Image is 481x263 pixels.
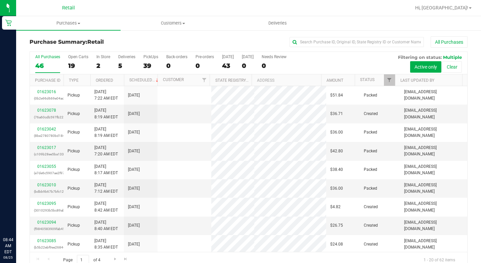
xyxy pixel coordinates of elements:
span: [DATE] 8:42 AM EDT [94,200,118,213]
span: Pickup [68,185,80,192]
a: 01623095 [37,201,56,206]
a: Status [360,77,375,82]
a: 01623055 [37,164,56,169]
div: Deliveries [118,54,135,59]
div: [DATE] [222,54,234,59]
span: [DATE] [128,222,140,229]
button: Active only [410,61,441,73]
span: [DATE] 8:40 AM EDT [94,219,118,232]
span: [DATE] 8:19 AM EDT [94,126,118,139]
span: Created [364,111,378,117]
div: 5 [118,62,135,70]
span: [EMAIL_ADDRESS][DOMAIN_NAME] [404,238,463,251]
span: [DATE] [128,204,140,210]
span: $4.82 [330,204,341,210]
span: Purchases [16,20,121,26]
span: [EMAIL_ADDRESS][DOMAIN_NAME] [404,163,463,176]
span: Hi, [GEOGRAPHIC_DATA]! [415,5,468,10]
a: 01623042 [37,127,56,131]
div: 0 [262,62,287,70]
span: [EMAIL_ADDRESS][DOMAIN_NAME] [404,219,463,232]
a: Ordered [96,78,113,83]
span: $51.84 [330,92,343,99]
span: Retail [62,5,75,11]
p: 08:44 AM EDT [3,237,13,255]
a: Scheduled [129,78,160,82]
p: (3010293b5bc89abf) [34,207,59,214]
span: [DATE] 8:19 AM EDT [94,107,118,120]
div: 2 [96,62,110,70]
a: Filter [199,74,210,86]
span: [DATE] 7:22 AM EDT [94,89,118,102]
span: Retail [87,39,104,45]
div: [DATE] [242,54,254,59]
p: (bdbb9b67b7bfc129) [34,188,59,195]
span: $36.00 [330,185,343,192]
a: Deliveries [225,16,330,30]
span: [DATE] 8:17 AM EDT [94,163,118,176]
div: PickUps [143,54,158,59]
a: Type [69,78,79,83]
span: Pickup [68,222,80,229]
span: Pickup [68,241,80,248]
p: (0b2e96d669e04aca) [34,95,59,102]
div: 46 [35,62,60,70]
span: Customers [121,20,225,26]
div: 39 [143,62,158,70]
div: Needs Review [262,54,287,59]
span: [EMAIL_ADDRESS][DOMAIN_NAME] [404,145,463,157]
a: 01623094 [37,220,56,225]
span: Packed [364,166,377,173]
th: Address [252,74,321,86]
span: Packed [364,185,377,192]
a: Customers [121,16,225,30]
span: Created [364,241,378,248]
a: 01623085 [37,238,56,243]
button: Clear [442,61,462,73]
div: Open Carts [68,54,88,59]
span: [DATE] [128,148,140,154]
div: All Purchases [35,54,60,59]
span: [DATE] [128,92,140,99]
a: Amount [326,78,343,83]
p: 08/25 [3,255,13,260]
span: [DATE] [128,129,140,136]
span: [EMAIL_ADDRESS][DOMAIN_NAME] [404,182,463,195]
span: $38.40 [330,166,343,173]
span: Multiple [443,54,462,60]
span: Pickup [68,129,80,136]
p: (b5b22ebf9ee26846) [34,244,59,251]
span: Created [364,222,378,229]
div: 0 [195,62,214,70]
a: Filter [384,74,395,86]
div: 0 [242,62,254,70]
span: [DATE] [128,185,140,192]
div: Back-orders [166,54,187,59]
input: Search Purchase ID, Original ID, State Registry ID or Customer Name... [290,37,424,47]
span: Pickup [68,166,80,173]
div: 19 [68,62,88,70]
a: 01623017 [37,145,56,150]
span: Filtering on status: [398,54,442,60]
div: 43 [222,62,234,70]
span: Packed [364,148,377,154]
inline-svg: Retail [5,20,12,26]
span: [DATE] [128,241,140,248]
p: (e7de6c5907ae2f97) [34,170,59,176]
span: Created [364,204,378,210]
span: [EMAIL_ADDRESS][DOMAIN_NAME] [404,89,463,102]
span: [DATE] [128,166,140,173]
span: [DATE] 8:35 AM EDT [94,238,118,251]
span: $24.08 [330,241,343,248]
span: Deliveries [259,20,296,26]
div: Pre-orders [195,54,214,59]
a: 01623010 [37,183,56,187]
a: Purchase ID [35,78,60,83]
span: Pickup [68,92,80,99]
a: Purchases [16,16,121,30]
p: (c109b28ee5ba1335) [34,151,59,157]
span: $36.71 [330,111,343,117]
a: Last Updated By [400,78,434,83]
span: Pickup [68,148,80,154]
span: [EMAIL_ADDRESS][DOMAIN_NAME] [404,126,463,139]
